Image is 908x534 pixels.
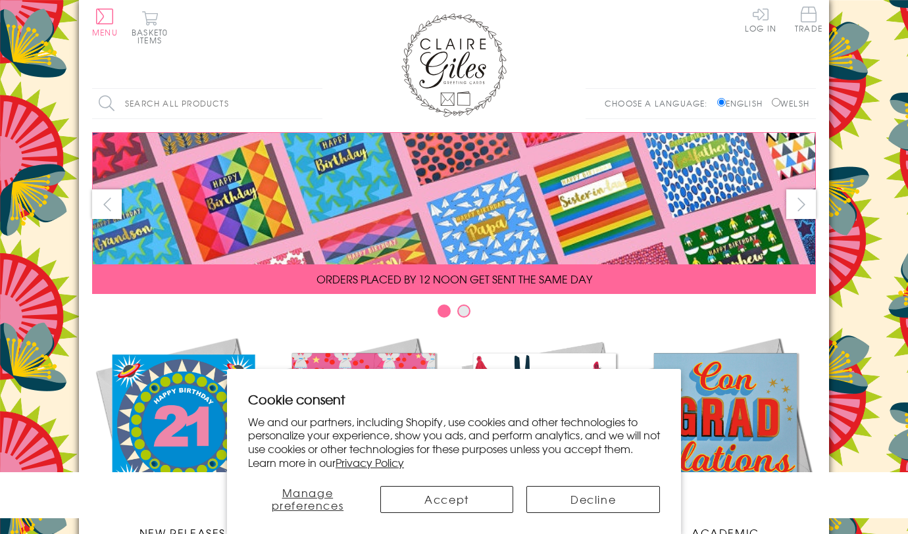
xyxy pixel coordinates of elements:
button: Menu [92,9,118,36]
label: Welsh [772,97,809,109]
button: Basket0 items [132,11,168,44]
img: Claire Giles Greetings Cards [401,13,507,117]
input: English [717,98,726,107]
input: Search [309,89,322,118]
h2: Cookie consent [248,390,660,408]
span: 0 items [138,26,168,46]
button: prev [92,189,122,219]
input: Welsh [772,98,780,107]
span: Manage preferences [272,485,344,513]
input: Search all products [92,89,322,118]
a: Privacy Policy [336,454,404,470]
button: Manage preferences [248,486,367,513]
span: ORDERS PLACED BY 12 NOON GET SENT THE SAME DAY [316,271,592,287]
button: Accept [380,486,514,513]
span: Menu [92,26,118,38]
button: Carousel Page 2 [457,304,470,318]
button: Carousel Page 1 (Current Slide) [438,304,451,318]
p: We and our partners, including Shopify, use cookies and other technologies to personalize your ex... [248,415,660,470]
p: Choose a language: [605,97,715,109]
label: English [717,97,769,109]
span: Trade [795,7,822,32]
div: Carousel Pagination [92,304,816,324]
a: Trade [795,7,822,35]
button: next [786,189,816,219]
button: Decline [526,486,660,513]
a: Log In [745,7,776,32]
